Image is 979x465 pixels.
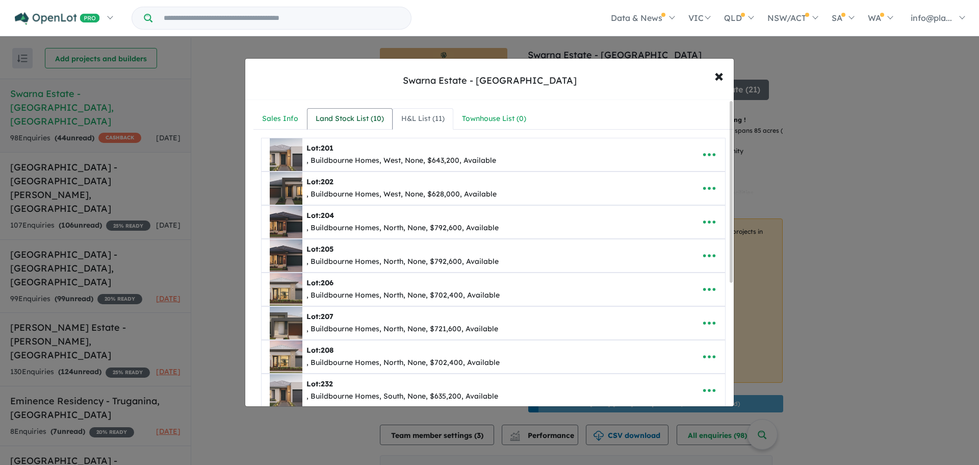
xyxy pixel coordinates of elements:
[306,379,333,388] b: Lot:
[15,12,100,25] img: Openlot PRO Logo White
[321,312,333,321] span: 207
[306,289,500,302] div: , Buildbourne Homes, North, None, $702,400, Available
[270,374,302,407] img: Swarna%20Estate%20-%20Strathtulloh%20-%20Lot%20232___1753943054.jpg
[714,64,724,86] span: ×
[306,346,333,355] b: Lot:
[321,346,333,355] span: 208
[306,244,333,254] b: Lot:
[401,113,445,125] div: H&L List ( 11 )
[321,143,333,153] span: 201
[270,206,302,238] img: Swarna%20Estate%20-%20Strathtulloh%20-%20Lot%20204___1753942782.jpg
[306,323,498,335] div: , Buildbourne Homes, North, None, $721,600, Available
[306,177,333,186] b: Lot:
[306,222,499,234] div: , Buildbourne Homes, North, None, $792,600, Available
[306,143,333,153] b: Lot:
[262,113,298,125] div: Sales Info
[462,113,526,125] div: Townhouse List ( 0 )
[270,273,302,306] img: Swarna%20Estate%20-%20Strathtulloh%20-%20Lot%20206___1753942784.jpg
[321,211,334,220] span: 204
[270,340,302,373] img: Swarna%20Estate%20-%20Strathtulloh%20-%20Lot%20208___1753942786.jpg
[270,172,302,205] img: Swarna%20Estate%20-%20Strathtulloh%20-%20Lot%20202___1753942782.jpg
[154,7,409,29] input: Try estate name, suburb, builder or developer
[911,13,952,23] span: info@pla...
[316,113,384,125] div: Land Stock List ( 10 )
[403,74,577,87] div: Swarna Estate - [GEOGRAPHIC_DATA]
[270,307,302,339] img: Swarna%20Estate%20-%20Strathtulloh%20-%20Lot%20207___1753942785.jpg
[306,155,496,167] div: , Buildbourne Homes, West, None, $643,200, Available
[321,244,333,254] span: 205
[321,379,333,388] span: 232
[306,211,334,220] b: Lot:
[306,390,498,403] div: , Buildbourne Homes, South, None, $635,200, Available
[306,312,333,321] b: Lot:
[306,278,333,287] b: Lot:
[306,357,500,369] div: , Buildbourne Homes, North, None, $702,400, Available
[321,177,333,186] span: 202
[270,138,302,171] img: Swarna%20Estate%20-%20Strathtulloh%20-%20Lot%20201___1753942279.jpg
[321,278,333,287] span: 206
[270,239,302,272] img: Swarna%20Estate%20-%20Strathtulloh%20-%20Lot%20205___1753942783.jpg
[306,188,497,201] div: , Buildbourne Homes, West, None, $628,000, Available
[306,256,499,268] div: , Buildbourne Homes, North, None, $792,600, Available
